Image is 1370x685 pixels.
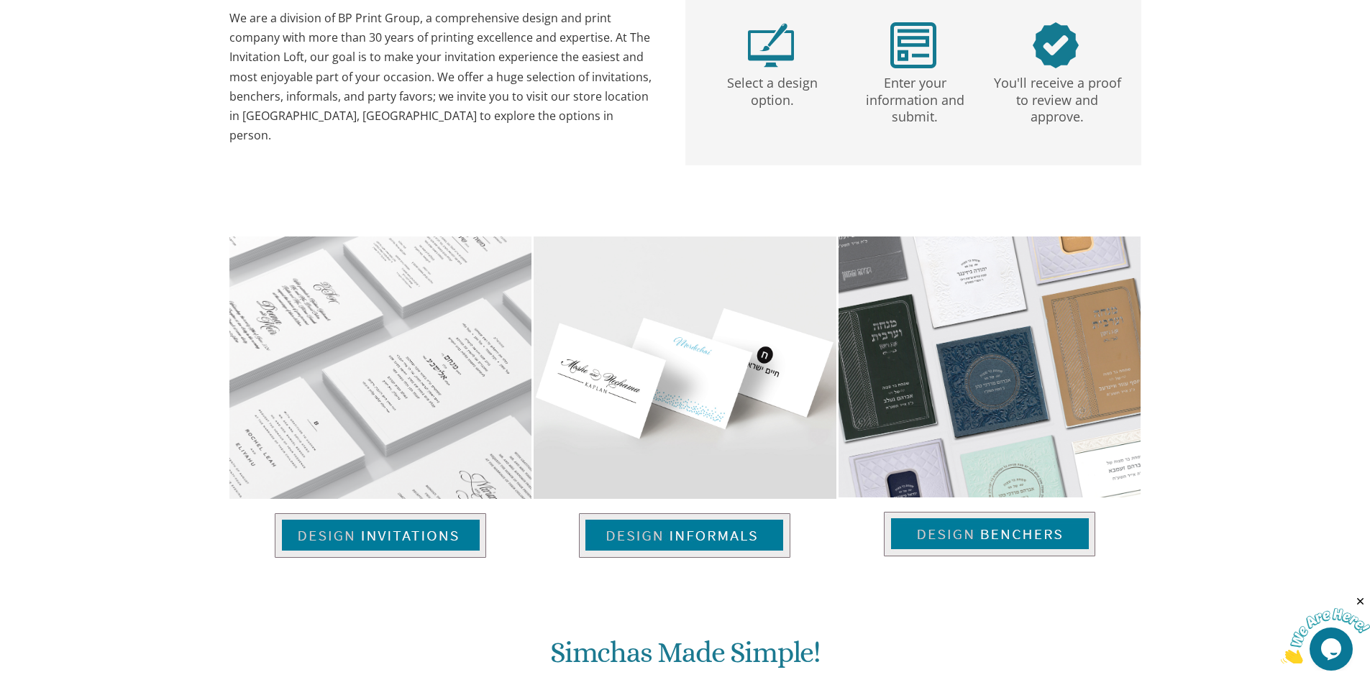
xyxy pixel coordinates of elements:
[989,68,1125,126] p: You'll receive a proof to review and approve.
[1033,22,1079,68] img: step3.png
[846,68,983,126] p: Enter your information and submit.
[748,22,794,68] img: step1.png
[704,68,841,109] p: Select a design option.
[890,22,936,68] img: step2.png
[229,9,657,145] div: We are a division of BP Print Group, a comprehensive design and print company with more than 30 y...
[1281,595,1370,663] iframe: chat widget
[367,637,1004,679] h1: Simchas Made Simple!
